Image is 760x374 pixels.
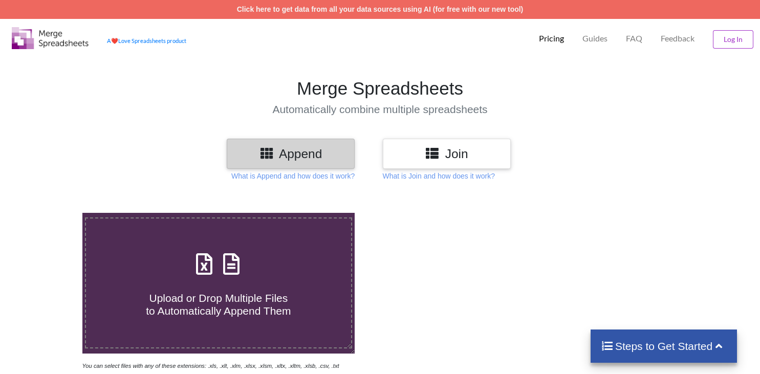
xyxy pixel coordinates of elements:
[383,171,495,181] p: What is Join and how does it work?
[661,34,694,42] span: Feedback
[231,171,355,181] p: What is Append and how does it work?
[601,340,727,353] h4: Steps to Get Started
[713,30,753,49] button: Log In
[111,37,118,44] span: heart
[390,146,503,161] h3: Join
[539,33,564,44] p: Pricing
[146,292,291,317] span: Upload or Drop Multiple Files to Automatically Append Them
[582,33,607,44] p: Guides
[626,33,642,44] p: FAQ
[234,146,347,161] h3: Append
[237,5,524,13] a: Click here to get data from all your data sources using AI (for free with our new tool)
[82,363,339,369] i: You can select files with any of these extensions: .xls, .xlt, .xlm, .xlsx, .xlsm, .xltx, .xltm, ...
[107,37,186,44] a: AheartLove Spreadsheets product
[12,27,89,49] img: Logo.png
